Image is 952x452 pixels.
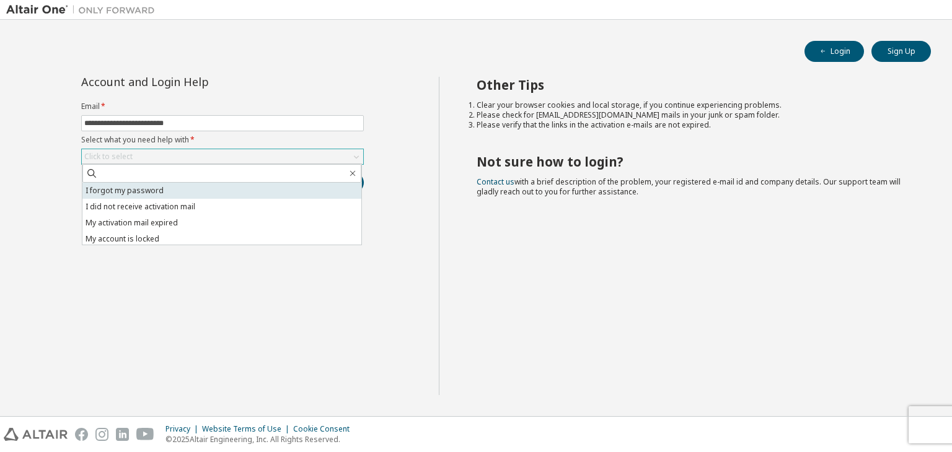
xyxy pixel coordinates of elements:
[116,428,129,441] img: linkedin.svg
[81,135,364,145] label: Select what you need help with
[81,102,364,111] label: Email
[477,120,909,130] li: Please verify that the links in the activation e-mails are not expired.
[84,152,133,162] div: Click to select
[477,77,909,93] h2: Other Tips
[75,428,88,441] img: facebook.svg
[136,428,154,441] img: youtube.svg
[95,428,108,441] img: instagram.svg
[477,154,909,170] h2: Not sure how to login?
[4,428,68,441] img: altair_logo.svg
[82,183,361,199] li: I forgot my password
[165,424,202,434] div: Privacy
[165,434,357,445] p: © 2025 Altair Engineering, Inc. All Rights Reserved.
[804,41,864,62] button: Login
[871,41,931,62] button: Sign Up
[81,77,307,87] div: Account and Login Help
[477,100,909,110] li: Clear your browser cookies and local storage, if you continue experiencing problems.
[477,176,514,187] a: Contact us
[6,4,161,16] img: Altair One
[477,110,909,120] li: Please check for [EMAIL_ADDRESS][DOMAIN_NAME] mails in your junk or spam folder.
[293,424,357,434] div: Cookie Consent
[477,176,901,197] span: with a brief description of the problem, your registered e-mail id and company details. Our suppo...
[202,424,293,434] div: Website Terms of Use
[82,149,363,164] div: Click to select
